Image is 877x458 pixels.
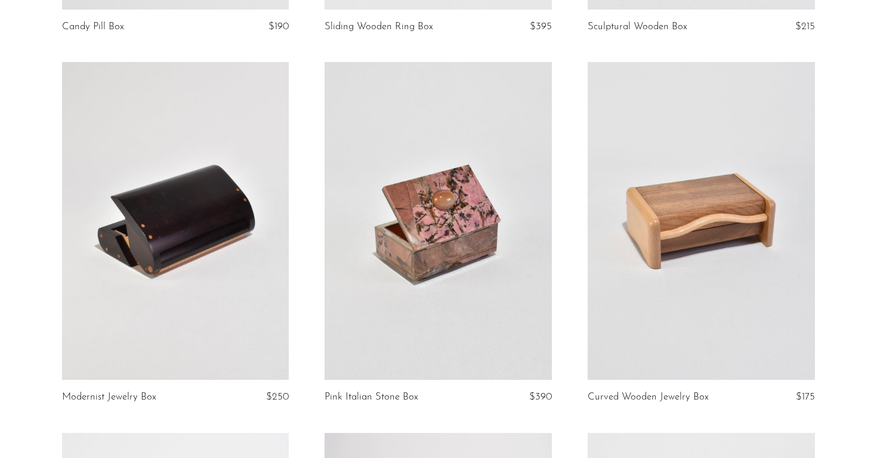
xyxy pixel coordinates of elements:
[62,392,156,403] a: Modernist Jewelry Box
[529,392,552,402] span: $390
[796,392,815,402] span: $175
[795,21,815,32] span: $215
[325,21,433,32] a: Sliding Wooden Ring Box
[588,392,709,403] a: Curved Wooden Jewelry Box
[62,21,124,32] a: Candy Pill Box
[266,392,289,402] span: $250
[268,21,289,32] span: $190
[530,21,552,32] span: $395
[325,392,418,403] a: Pink Italian Stone Box
[588,21,687,32] a: Sculptural Wooden Box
